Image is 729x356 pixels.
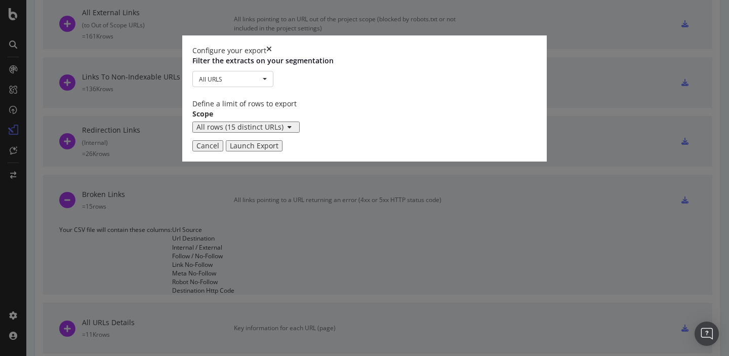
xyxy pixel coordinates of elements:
div: Open Intercom Messenger [695,322,719,346]
div: All rows (15 distinct URLs) [196,123,283,131]
div: Launch Export [230,142,278,150]
div: Configure your export [192,46,266,56]
label: Scope [192,109,213,119]
div: Define a limit of rows to export [192,99,537,109]
button: Launch Export [226,140,282,151]
div: Cancel [196,142,219,150]
button: Cancel [192,140,223,151]
p: Filter the extracts on your segmentation [192,56,537,66]
div: modal [182,35,547,162]
button: All rows (15 distinct URLs) [192,122,300,133]
button: All URLS [192,71,273,87]
div: times [266,46,272,56]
